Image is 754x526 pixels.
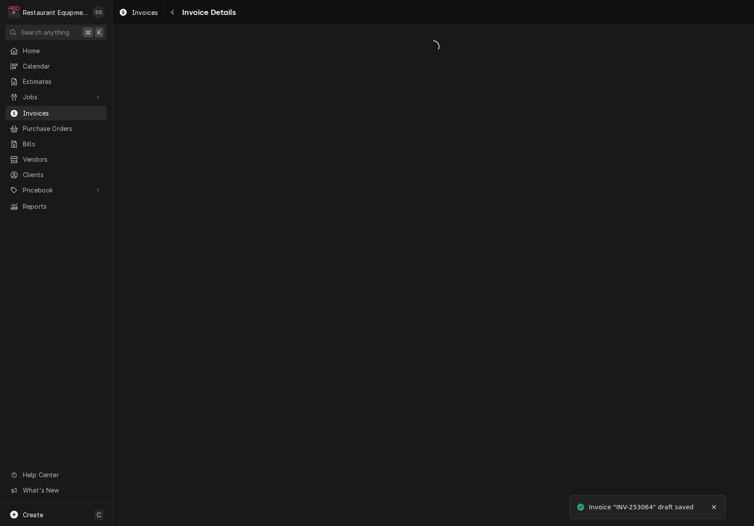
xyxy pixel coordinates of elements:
div: Invoice "INV-253064" draft saved [589,503,695,512]
a: Go to Pricebook [5,183,107,197]
span: Calendar [23,62,102,71]
div: Restaurant Equipment Diagnostics [23,8,88,17]
span: ⌘ [85,28,91,37]
span: Invoices [23,109,102,118]
a: Invoices [115,5,161,20]
span: Pricebook [23,185,89,195]
a: Bills [5,137,107,151]
span: Bills [23,139,102,149]
a: Go to Help Center [5,468,107,482]
span: Clients [23,170,102,179]
span: C [97,510,101,519]
button: Search anything⌘K [5,25,107,40]
span: K [97,28,101,37]
a: Vendors [5,152,107,167]
a: Go to Jobs [5,90,107,104]
span: Jobs [23,92,89,102]
div: R [8,6,20,18]
a: Clients [5,167,107,182]
div: Restaurant Equipment Diagnostics's Avatar [8,6,20,18]
span: What's New [23,486,102,495]
a: Go to What's New [5,483,107,497]
span: Reports [23,202,102,211]
a: Purchase Orders [5,121,107,136]
span: Search anything [21,28,70,37]
a: Reports [5,199,107,214]
a: Home [5,44,107,58]
div: Derek Stewart's Avatar [92,6,105,18]
button: Navigate back [165,5,179,19]
a: Estimates [5,74,107,89]
span: Estimates [23,77,102,86]
a: Invoices [5,106,107,120]
span: Invoice Details [179,7,235,18]
span: Vendors [23,155,102,164]
span: Invoices [132,8,158,17]
span: Help Center [23,470,102,479]
a: Calendar [5,59,107,73]
span: Loading... [113,37,754,56]
span: Purchase Orders [23,124,102,133]
span: Home [23,46,102,55]
span: Create [23,511,43,519]
div: DS [92,6,105,18]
